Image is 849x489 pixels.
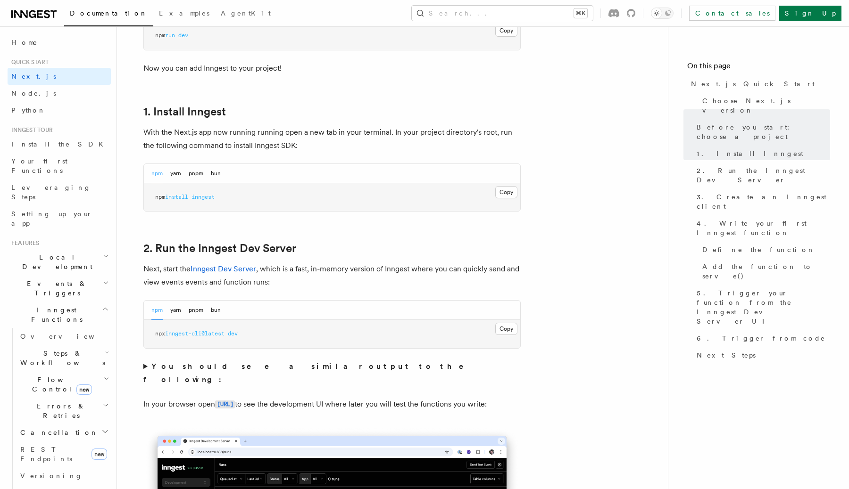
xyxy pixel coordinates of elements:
a: 4. Write your first Inngest function [693,215,830,241]
span: Next.js [11,73,56,80]
kbd: ⌘K [574,8,587,18]
span: npx [155,330,165,337]
span: Cancellation [17,428,98,437]
span: Add the function to serve() [702,262,830,281]
span: Features [8,239,39,247]
a: Contact sales [689,6,775,21]
span: REST Endpoints [20,446,72,463]
span: 3. Create an Inngest client [697,192,830,211]
span: Overview [20,333,117,340]
a: Python [8,102,111,119]
span: Install the SDK [11,140,109,148]
span: Steps & Workflows [17,349,105,367]
span: new [92,448,107,460]
span: Errors & Retries [17,401,102,420]
a: Home [8,34,111,51]
span: Quick start [8,58,49,66]
span: Flow Control [17,375,104,394]
a: Next.js [8,68,111,85]
span: Before you start: choose a project [697,122,830,141]
span: Leveraging Steps [11,184,91,201]
span: Define the function [702,245,815,254]
a: REST Endpointsnew [17,441,111,467]
button: Copy [495,24,517,37]
span: Setting up your app [11,210,92,227]
span: 4. Write your first Inngest function [697,219,830,237]
button: yarn [170,301,181,320]
span: install [165,194,188,200]
p: In your browser open to see the development UI where later you will test the functions you write: [143,398,521,411]
span: Next.js Quick Start [691,79,815,89]
span: Local Development [8,253,103,271]
span: inngest-cli@latest [165,330,225,337]
span: Next Steps [697,350,756,360]
span: Inngest tour [8,126,53,134]
span: Documentation [70,9,148,17]
a: 1. Install Inngest [693,145,830,162]
a: AgentKit [215,3,276,25]
h4: On this page [687,60,830,75]
p: Next, start the , which is a fast, in-memory version of Inngest where you can quickly send and vi... [143,262,521,289]
button: Cancellation [17,424,111,441]
span: dev [178,32,188,39]
summary: You should see a similar output to the following: [143,360,521,386]
a: 2. Run the Inngest Dev Server [693,162,830,188]
button: Search...⌘K [412,6,593,21]
span: Python [11,106,46,114]
a: Before you start: choose a project [693,119,830,145]
button: yarn [170,164,181,183]
button: Errors & Retries [17,398,111,424]
a: Define the function [699,241,830,258]
a: 3. Create an Inngest client [693,188,830,215]
button: pnpm [189,164,203,183]
button: Events & Triggers [8,275,111,302]
a: Install the SDK [8,136,111,153]
a: Next Steps [693,347,830,364]
button: Toggle dark mode [651,8,674,19]
span: 2. Run the Inngest Dev Server [697,166,830,185]
a: 2. Run the Inngest Dev Server [143,242,296,255]
button: Local Development [8,249,111,275]
p: Now you can add Inngest to your project! [143,62,521,75]
span: Events & Triggers [8,279,103,298]
a: 6. Trigger from code [693,330,830,347]
span: inngest [191,194,215,200]
button: Steps & Workflows [17,345,111,371]
span: Your first Functions [11,157,67,174]
code: [URL] [215,400,235,408]
span: Home [11,38,38,47]
a: Sign Up [779,6,841,21]
button: bun [211,164,221,183]
p: With the Next.js app now running running open a new tab in your terminal. In your project directo... [143,126,521,152]
button: npm [151,164,163,183]
a: Leveraging Steps [8,179,111,205]
span: AgentKit [221,9,271,17]
a: Versioning [17,467,111,484]
span: dev [228,330,238,337]
button: bun [211,301,221,320]
button: Inngest Functions [8,302,111,328]
button: Flow Controlnew [17,371,111,398]
a: Your first Functions [8,153,111,179]
span: run [165,32,175,39]
button: Copy [495,323,517,335]
a: Node.js [8,85,111,102]
a: Choose Next.js version [699,92,830,119]
span: Examples [159,9,209,17]
span: new [76,384,92,395]
span: Node.js [11,90,56,97]
a: 1. Install Inngest [143,105,226,118]
span: Inngest Functions [8,305,102,324]
button: Copy [495,186,517,198]
a: Inngest Dev Server [191,264,256,273]
a: Overview [17,328,111,345]
a: Documentation [64,3,153,26]
a: Add the function to serve() [699,258,830,285]
span: 5. Trigger your function from the Inngest Dev Server UI [697,288,830,326]
button: npm [151,301,163,320]
a: 5. Trigger your function from the Inngest Dev Server UI [693,285,830,330]
span: npm [155,32,165,39]
span: Versioning [20,472,83,480]
a: Examples [153,3,215,25]
span: npm [155,194,165,200]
